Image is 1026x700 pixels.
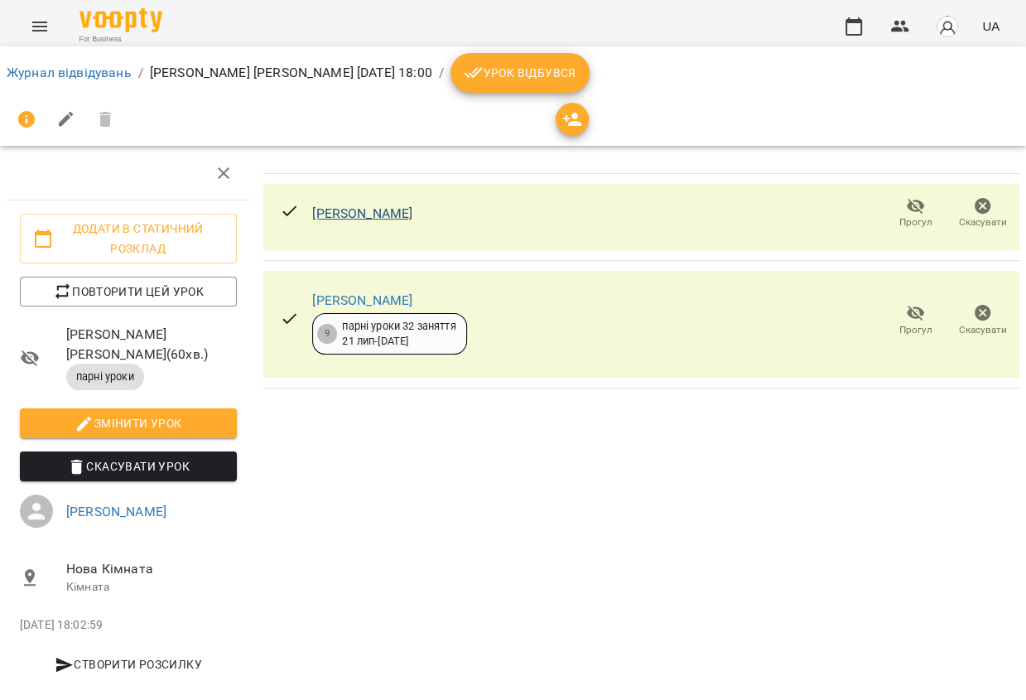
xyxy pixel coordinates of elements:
[949,297,1016,344] button: Скасувати
[66,325,237,364] span: [PERSON_NAME] [PERSON_NAME] ( 60 хв. )
[7,65,132,80] a: Журнал відвідувань
[79,8,162,32] img: Voopty Logo
[20,277,237,307] button: Повторити цей урок
[66,369,144,384] span: парні уроки
[33,456,224,476] span: Скасувати Урок
[312,205,412,221] a: [PERSON_NAME]
[20,451,237,481] button: Скасувати Урок
[7,53,1019,93] nav: breadcrumb
[66,559,237,579] span: Нова Кімната
[949,191,1016,237] button: Скасувати
[899,323,932,337] span: Прогул
[959,215,1007,229] span: Скасувати
[450,53,590,93] button: Урок відбувся
[79,34,162,45] span: For Business
[66,504,166,519] a: [PERSON_NAME]
[342,319,455,350] div: парні уроки 32 заняття 21 лип - [DATE]
[464,63,576,83] span: Урок відбувся
[20,214,237,263] button: Додати в статичний розклад
[20,649,237,679] button: Створити розсилку
[882,191,949,237] button: Прогул
[20,617,237,634] p: [DATE] 18:02:59
[899,215,932,229] span: Прогул
[150,63,432,83] p: [PERSON_NAME] [PERSON_NAME] [DATE] 18:00
[312,292,412,308] a: [PERSON_NAME]
[33,413,224,433] span: Змінити урок
[20,7,60,46] button: Menu
[982,17,1000,35] span: UA
[317,324,337,344] div: 9
[66,579,237,596] p: Кімната
[936,15,959,38] img: avatar_s.png
[975,11,1006,41] button: UA
[33,219,224,258] span: Додати в статичний розклад
[138,63,143,83] li: /
[439,63,444,83] li: /
[33,282,224,302] span: Повторити цей урок
[26,654,230,674] span: Створити розсилку
[882,297,949,344] button: Прогул
[20,408,237,438] button: Змінити урок
[959,323,1007,337] span: Скасувати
